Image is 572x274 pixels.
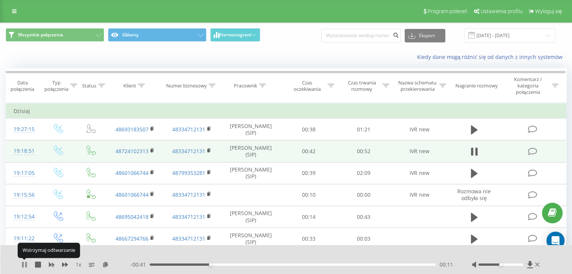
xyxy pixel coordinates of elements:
div: Open Intercom Messenger [546,232,564,250]
button: Harmonogram [210,28,260,42]
a: Kiedy dane mogą różnić się od danych z innych systemów [417,53,566,60]
td: [PERSON_NAME] (SIP) [220,228,282,250]
div: 19:11:22 [14,231,33,246]
span: Rozmowa nie odbyła się [457,188,491,202]
div: Typ połączenia [44,80,68,92]
div: Czas trwania rozmowy [343,80,381,92]
td: 00:52 [336,140,391,162]
span: Program poleceń [428,8,467,14]
td: 00:43 [336,206,391,228]
a: 48724102313 [115,148,149,155]
div: 19:12:54 [14,209,33,224]
td: [PERSON_NAME] (SIP) [220,206,282,228]
td: Dzisiaj [6,104,566,119]
button: Eksport [405,29,445,42]
td: 02:09 [336,162,391,184]
div: Klient [123,83,136,89]
div: Numer biznesowy [166,83,207,89]
td: 00:03 [336,228,391,250]
td: IVR new [391,140,448,162]
button: Wszystkie połączenia [6,28,104,42]
div: Wstrzymaj odtwarzanie [18,243,80,258]
td: IVR new [391,119,448,140]
div: Nagranie rozmowy [455,83,498,89]
div: 19:27:15 [14,122,33,137]
td: 01:21 [336,119,391,140]
span: 1 x [76,261,81,268]
td: [PERSON_NAME] (SIP) [220,119,282,140]
a: 48334712131 [172,235,205,242]
span: Ustawienia profilu [481,8,523,14]
a: 48334712131 [172,213,205,220]
div: Nazwa schematu przekierowania [398,80,437,92]
a: 48601066744 [115,169,149,176]
button: Główny [108,28,206,42]
a: 48334712131 [172,191,205,198]
a: 48334712131 [172,148,205,155]
td: [PERSON_NAME] (SIP) [220,140,282,162]
div: Data połączenia [6,80,39,92]
td: IVR new [391,162,448,184]
div: Status [82,83,96,89]
span: Wszystkie połączenia [18,32,63,38]
td: [PERSON_NAME] (SIP) [220,162,282,184]
a: 48695042418 [115,213,149,220]
div: 19:17:05 [14,166,33,181]
span: Harmonogram [220,32,251,38]
span: Wyloguj się [535,8,562,14]
div: 19:15:56 [14,188,33,202]
td: 00:14 [282,206,336,228]
div: Czas oczekiwania [288,80,326,92]
td: IVR new [391,184,448,206]
td: 00:42 [282,140,336,162]
a: 48334712131 [172,126,205,133]
td: 00:38 [282,119,336,140]
a: 48799353281 [172,169,205,176]
span: - 00:41 [130,261,150,268]
td: 00:00 [336,184,391,206]
div: Accessibility label [209,263,212,266]
a: 48693183507 [115,126,149,133]
td: 00:33 [282,228,336,250]
span: 00:11 [440,261,453,268]
a: 48601066744 [115,191,149,198]
div: Pracownik [234,83,257,89]
td: 00:39 [282,162,336,184]
td: 00:10 [282,184,336,206]
input: Wyszukiwanie według numeru [321,29,401,42]
div: Accessibility label [499,263,502,266]
div: Komentarz / kategoria połączenia [506,76,550,95]
a: 48667294766 [115,235,149,242]
div: 19:18:51 [14,144,33,158]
